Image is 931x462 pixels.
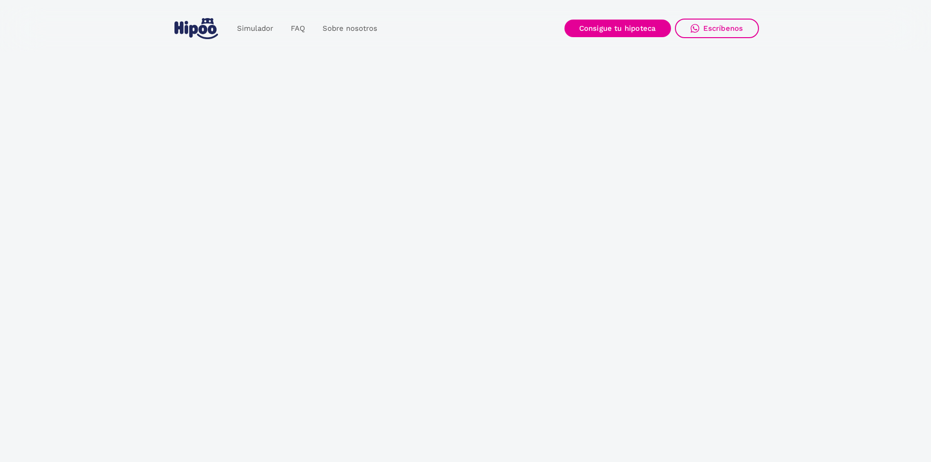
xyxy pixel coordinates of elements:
[564,20,671,37] a: Consigue tu hipoteca
[703,24,743,33] div: Escríbenos
[314,19,386,38] a: Sobre nosotros
[228,19,282,38] a: Simulador
[675,19,759,38] a: Escríbenos
[282,19,314,38] a: FAQ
